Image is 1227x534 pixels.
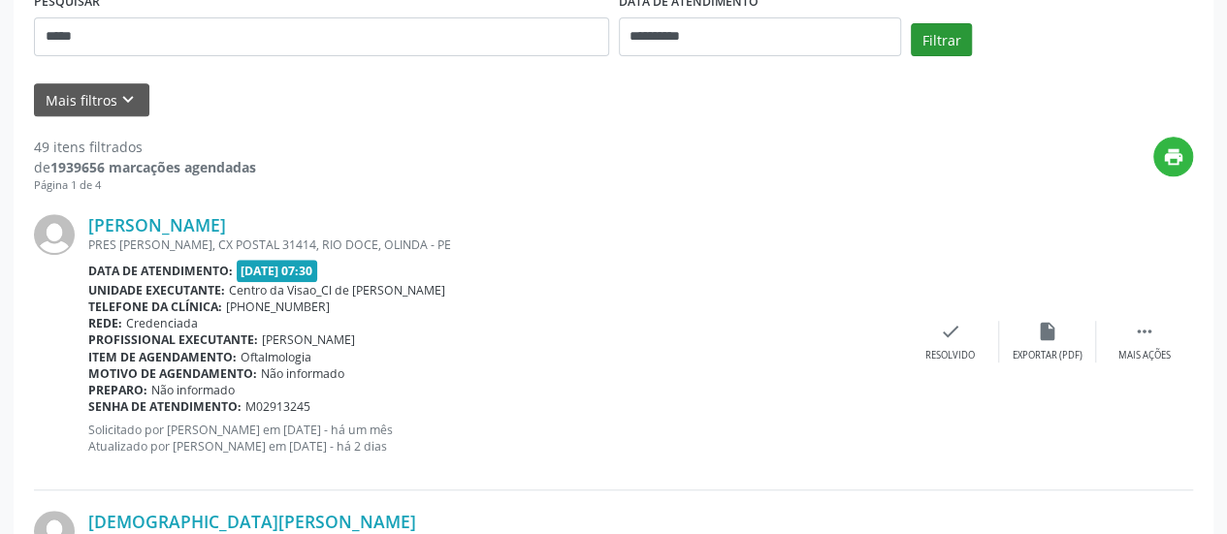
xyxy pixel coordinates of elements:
[34,83,149,117] button: Mais filtroskeyboard_arrow_down
[88,263,233,279] b: Data de atendimento:
[88,331,258,348] b: Profissional executante:
[34,157,256,177] div: de
[911,23,972,56] button: Filtrar
[1163,146,1184,168] i: print
[34,214,75,255] img: img
[88,382,147,398] b: Preparo:
[1013,349,1082,362] div: Exportar (PDF)
[88,349,237,365] b: Item de agendamento:
[1037,321,1058,342] i: insert_drive_file
[88,236,902,253] div: PRES [PERSON_NAME], CX POSTAL 31414, RIO DOCE, OLINDA - PE
[117,89,139,110] i: keyboard_arrow_down
[241,349,311,365] span: Oftalmologia
[126,315,198,331] span: Credenciada
[237,260,318,282] span: [DATE] 07:30
[229,282,445,298] span: Centro da Visao_Cl de [PERSON_NAME]
[50,158,256,176] strong: 1939656 marcações agendadas
[88,282,225,298] b: Unidade executante:
[261,365,344,382] span: Não informado
[1134,321,1155,342] i: 
[226,298,330,315] span: [PHONE_NUMBER]
[151,382,235,398] span: Não informado
[1118,349,1171,362] div: Mais ações
[925,349,975,362] div: Resolvido
[88,422,902,455] p: Solicitado por [PERSON_NAME] em [DATE] - há um mês Atualizado por [PERSON_NAME] em [DATE] - há 2 ...
[88,298,222,315] b: Telefone da clínica:
[88,315,122,331] b: Rede:
[262,331,355,348] span: [PERSON_NAME]
[940,321,961,342] i: check
[245,398,310,415] span: M02913245
[88,398,242,415] b: Senha de atendimento:
[88,214,226,236] a: [PERSON_NAME]
[34,137,256,157] div: 49 itens filtrados
[88,511,416,532] a: [DEMOGRAPHIC_DATA][PERSON_NAME]
[1153,137,1193,176] button: print
[88,365,257,382] b: Motivo de agendamento:
[34,177,256,194] div: Página 1 de 4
